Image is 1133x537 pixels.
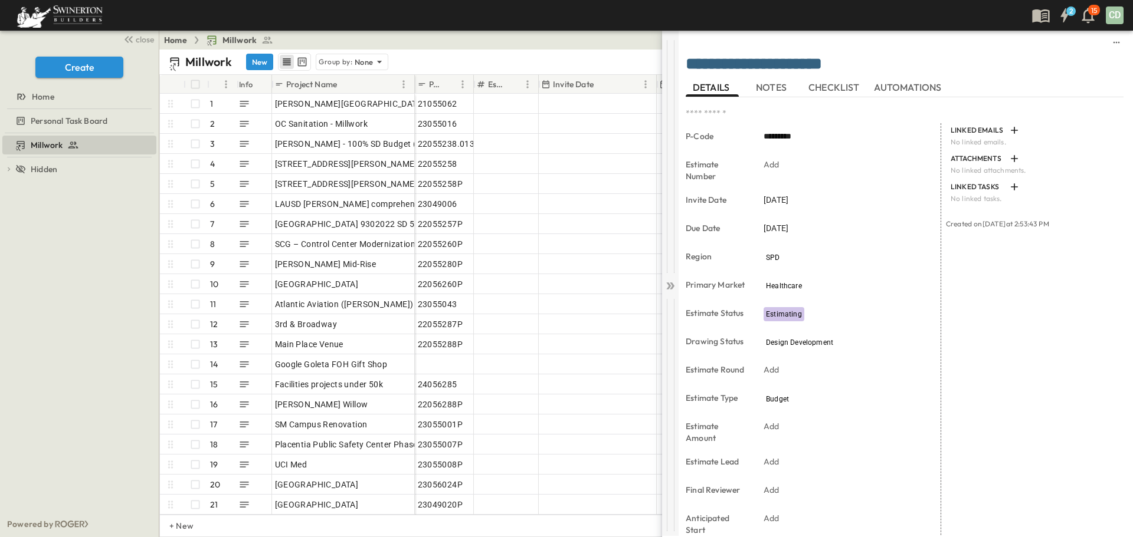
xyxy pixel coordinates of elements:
[275,278,359,290] span: [GEOGRAPHIC_DATA]
[275,218,426,230] span: [GEOGRAPHIC_DATA] 9302022 SD 50%
[210,378,218,390] p: 15
[207,75,237,94] div: #
[32,91,54,103] span: Home
[275,479,359,490] span: [GEOGRAPHIC_DATA]
[418,118,457,130] span: 23055016
[418,158,457,170] span: 22055258
[686,279,747,291] p: Primary Market
[418,479,463,490] span: 23056024P
[210,479,220,490] p: 20
[686,307,747,319] p: Estimate Status
[951,194,1116,203] p: No linked tasks.
[355,56,374,68] p: None
[418,419,463,430] span: 23055001P
[294,55,309,69] button: kanban view
[1106,6,1124,24] div: CD
[169,520,176,532] p: + New
[210,398,218,410] p: 16
[210,178,215,190] p: 5
[210,278,218,290] p: 10
[319,56,352,68] p: Group by:
[553,78,594,90] p: Invite Date
[275,298,414,310] span: Atlantic Aviation ([PERSON_NAME])
[275,258,376,270] span: [PERSON_NAME] Mid-Rise
[210,238,215,250] p: 8
[686,392,747,404] p: Estimate Type
[686,159,747,182] p: Estimate Number
[14,3,105,28] img: 6c363589ada0b36f064d841b69d3a419a338230e66bb0a533688fa5cc3e9e735.png
[596,78,609,91] button: Sort
[418,338,463,350] span: 22055288P
[418,238,463,250] span: 22055260P
[275,318,338,330] span: 3rd & Broadway
[766,282,802,290] span: Healthcare
[951,166,1116,175] p: No linked attachments.
[210,118,215,130] p: 2
[756,82,789,93] span: NOTES
[418,178,463,190] span: 22055258P
[275,338,343,350] span: Main Place Venue
[246,54,273,70] button: New
[418,258,463,270] span: 22055280P
[237,75,272,94] div: Info
[275,198,489,210] span: LAUSD [PERSON_NAME] comprehensive modernization
[418,459,463,470] span: 23055008P
[951,182,1005,192] p: LINKED TASKS
[418,499,463,510] span: 23049020P
[275,459,307,470] span: UCI Med
[275,178,528,190] span: [STREET_ADDRESS][PERSON_NAME] All scope except Unit install.
[31,115,107,127] span: Personal Task Board
[766,253,780,262] span: SPD
[808,82,862,93] span: CHECKLIST
[488,78,505,90] p: Estimate Number
[418,138,490,150] span: 22055238.013200
[275,358,388,370] span: Google Goleta FOH Gift Shop
[339,78,352,91] button: Sort
[275,158,464,170] span: [STREET_ADDRESS][PERSON_NAME] Unit Install.
[280,55,294,69] button: row view
[275,439,425,450] span: Placentia Public Safety Center Phase 2
[212,78,225,91] button: Sort
[286,78,337,90] p: Project Name
[766,395,789,403] span: Budget
[2,136,156,154] div: test
[164,34,280,46] nav: breadcrumbs
[31,139,63,151] span: Millwork
[210,258,215,270] p: 9
[210,218,214,230] p: 7
[418,218,463,230] span: 22055257P
[418,298,457,310] span: 23055043
[686,335,747,347] p: Drawing Status
[31,163,57,175] span: Hidden
[764,484,780,496] p: Add
[210,459,218,470] p: 19
[418,318,463,330] span: 22055287P
[222,34,257,46] span: Millwork
[764,456,780,467] p: Add
[418,398,463,410] span: 22056288P
[764,194,788,206] span: [DATE]
[35,57,123,78] button: Create
[764,364,780,375] p: Add
[418,378,457,390] span: 24056285
[418,439,463,450] span: 23055007P
[443,78,456,91] button: Sort
[210,198,215,210] p: 6
[275,118,368,130] span: OC Sanitation - Millwork
[686,194,747,206] p: Invite Date
[766,338,833,347] span: Design Development
[1109,35,1124,50] button: sidedrawer-menu
[686,484,747,496] p: Final Reviewer
[185,54,232,70] p: Millwork
[686,364,747,375] p: Estimate Round
[275,238,464,250] span: SCG – Control Center Modernization ACT/Panels
[219,77,233,91] button: Menu
[275,499,359,510] span: [GEOGRAPHIC_DATA]
[2,111,156,130] div: test
[1091,6,1097,15] p: 15
[418,198,457,210] span: 23049006
[275,398,368,410] span: [PERSON_NAME] Willow
[275,138,468,150] span: [PERSON_NAME] - 100% SD Budget (Self-perform)
[764,159,780,170] p: Add
[210,419,217,430] p: 17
